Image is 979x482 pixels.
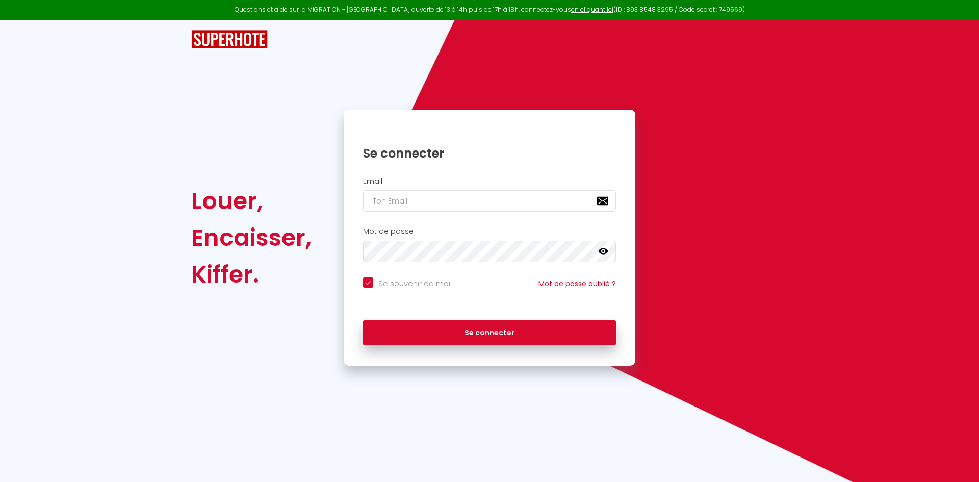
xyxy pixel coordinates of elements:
a: en cliquant ici [571,5,613,14]
input: Ton Email [363,190,616,212]
h2: Email [363,177,616,186]
div: Encaisser, [191,219,312,256]
h1: Se connecter [363,145,616,161]
button: Se connecter [363,320,616,346]
img: SuperHote logo [191,30,268,49]
div: Kiffer. [191,256,312,293]
h2: Mot de passe [363,227,616,236]
a: Mot de passe oublié ? [538,278,616,289]
div: Louer, [191,183,312,219]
